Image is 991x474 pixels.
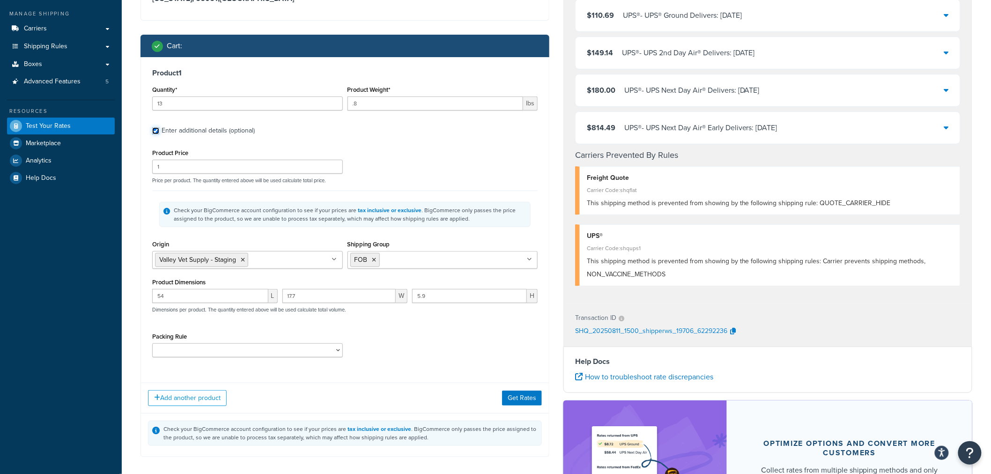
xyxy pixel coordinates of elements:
span: Shipping Rules [24,43,67,51]
span: Marketplace [26,140,61,148]
span: This shipping method is prevented from showing by the following shipping rule: QUOTE_CARRIER_HIDE [587,198,891,208]
div: UPS® - UPS Next Day Air® Early Delivers: [DATE] [624,121,777,134]
span: Analytics [26,157,52,165]
div: Freight Quote [587,171,953,185]
span: This shipping method is prevented from showing by the following shipping rules: Carrier prevents ... [587,256,926,279]
label: Shipping Group [348,241,390,248]
h2: Cart : [167,42,182,50]
button: Add another product [148,390,227,406]
a: Advanced Features5 [7,73,115,90]
span: 5 [105,78,109,86]
button: Get Rates [502,391,542,406]
label: Product Dimensions [152,279,206,286]
label: Origin [152,241,169,248]
span: L [268,289,278,303]
h4: Carriers Prevented By Rules [575,149,961,162]
span: Carriers [24,25,47,33]
p: Dimensions per product. The quantity entered above will be used calculate total volume. [150,306,346,313]
a: Test Your Rates [7,118,115,134]
label: Product Price [152,149,188,156]
div: Enter additional details (optional) [162,124,255,137]
span: Advanced Features [24,78,81,86]
div: UPS® - UPS Next Day Air® Delivers: [DATE] [624,84,760,97]
span: $110.69 [587,10,614,21]
p: SHQ_20250811_1500_shipperws_19706_62292236 [575,325,727,339]
p: Transaction ID [575,311,616,325]
a: Marketplace [7,135,115,152]
span: $814.49 [587,122,615,133]
div: UPS® [587,230,953,243]
a: tax inclusive or exclusive [348,425,411,433]
span: H [527,289,538,303]
div: UPS® - UPS 2nd Day Air® Delivers: [DATE] [622,46,755,59]
a: tax inclusive or exclusive [358,206,422,215]
p: Price per product. The quantity entered above will be used calculate total price. [150,177,540,184]
div: Carrier Code: shqups1 [587,242,953,255]
a: How to troubleshoot rate discrepancies [575,371,713,382]
span: Boxes [24,60,42,68]
div: Check your BigCommerce account configuration to see if your prices are . BigCommerce only passes ... [163,425,538,442]
a: Help Docs [7,170,115,186]
div: UPS® - UPS® Ground Delivers: [DATE] [623,9,742,22]
div: Manage Shipping [7,10,115,18]
span: W [396,289,407,303]
button: Open Resource Center [958,441,982,465]
h3: Product 1 [152,68,538,78]
span: Help Docs [26,174,56,182]
span: $149.14 [587,47,613,58]
input: 0.0 [152,96,343,111]
span: Test Your Rates [26,122,71,130]
input: 0.00 [348,96,524,111]
span: FOB [355,255,368,265]
a: Shipping Rules [7,38,115,55]
span: $180.00 [587,85,615,96]
label: Product Weight* [348,86,391,93]
div: Optimize options and convert more customers [749,439,950,458]
span: Valley Vet Supply - Staging [159,255,236,265]
h4: Help Docs [575,356,961,367]
a: Carriers [7,20,115,37]
input: Enter additional details (optional) [152,127,159,134]
label: Quantity* [152,86,177,93]
a: Boxes [7,56,115,73]
div: Check your BigCommerce account configuration to see if your prices are . BigCommerce only passes ... [174,206,526,223]
li: Advanced Features [7,73,115,90]
a: Analytics [7,152,115,169]
span: lbs [523,96,538,111]
div: Resources [7,107,115,115]
div: Carrier Code: shqflat [587,184,953,197]
label: Packing Rule [152,333,187,340]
